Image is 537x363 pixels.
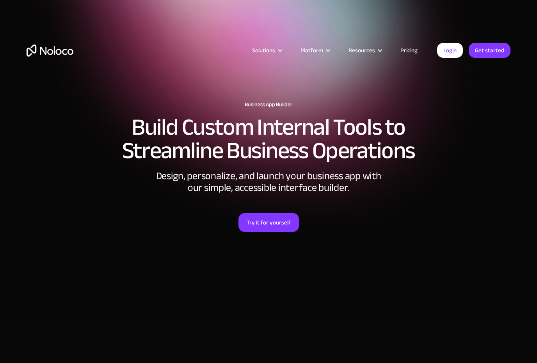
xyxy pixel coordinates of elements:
div: Solutions [242,45,291,55]
div: Platform [301,45,323,55]
div: Platform [291,45,339,55]
a: Get started [469,43,510,58]
h1: Business App Builder [27,101,510,108]
div: Resources [349,45,375,55]
div: Design, personalize, and launch your business app with our simple, accessible interface builder. [151,170,386,194]
a: home [27,44,73,57]
a: Try it for yourself [238,213,299,232]
h2: Build Custom Internal Tools to Streamline Business Operations [27,116,510,162]
a: Login [437,43,463,58]
a: Pricing [391,45,427,55]
div: Solutions [252,45,275,55]
div: Resources [339,45,391,55]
